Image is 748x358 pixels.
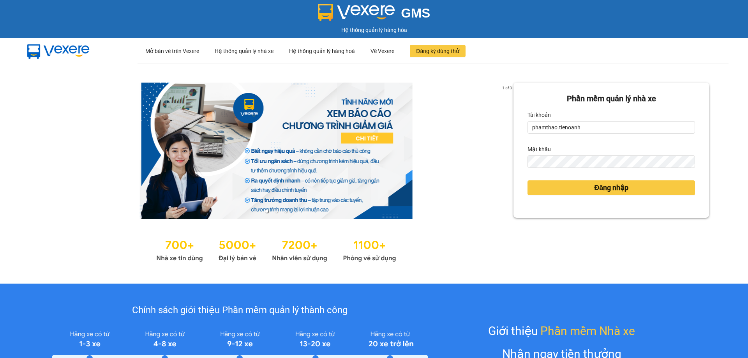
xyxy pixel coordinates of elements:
[284,210,287,213] li: slide item 3
[401,6,430,20] span: GMS
[527,143,551,155] label: Mật khẩu
[503,83,513,219] button: next slide / item
[527,121,695,134] input: Tài khoản
[488,322,635,340] div: Giới thiệu
[215,39,273,63] div: Hệ thống quản lý nhà xe
[500,83,513,93] p: 1 of 3
[275,210,278,213] li: slide item 2
[19,38,97,64] img: mbUUG5Q.png
[145,39,199,63] div: Mở bán vé trên Vexere
[318,4,395,21] img: logo 2
[265,210,268,213] li: slide item 1
[416,47,459,55] span: Đăng ký dùng thử
[318,12,430,18] a: GMS
[527,109,551,121] label: Tài khoản
[39,83,50,219] button: previous slide / item
[594,182,628,193] span: Đăng nhập
[527,155,695,168] input: Mật khẩu
[156,235,396,264] img: Statistics.png
[410,45,466,57] button: Đăng ký dùng thử
[527,180,695,195] button: Đăng nhập
[527,93,695,105] div: Phần mềm quản lý nhà xe
[540,322,635,340] span: Phần mềm Nhà xe
[370,39,394,63] div: Về Vexere
[52,303,427,318] div: Chính sách giới thiệu Phần mềm quản lý thành công
[2,26,746,34] div: Hệ thống quản lý hàng hóa
[289,39,355,63] div: Hệ thống quản lý hàng hoá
